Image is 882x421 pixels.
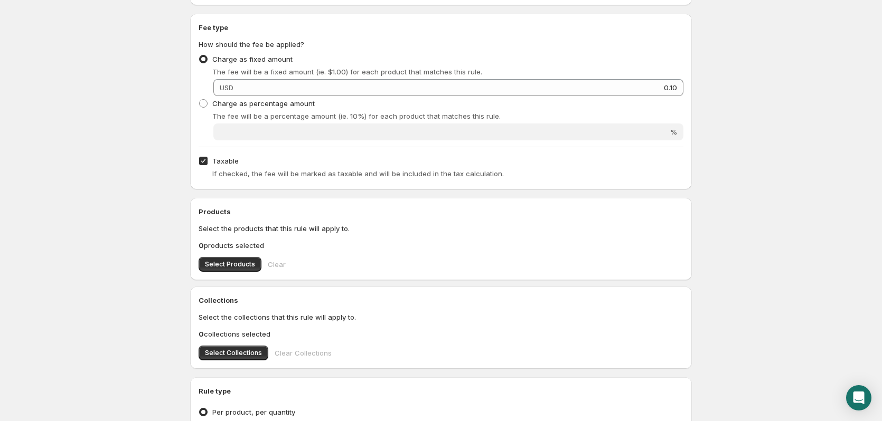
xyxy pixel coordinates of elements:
span: % [670,128,677,136]
b: 0 [199,330,204,338]
span: Select Collections [205,349,262,357]
b: 0 [199,241,204,250]
span: USD [220,83,233,92]
p: Select the products that this rule will apply to. [199,223,683,234]
h2: Collections [199,295,683,305]
p: The fee will be a percentage amount (ie. 10%) for each product that matches this rule. [212,111,683,121]
div: Open Intercom Messenger [846,385,871,410]
p: collections selected [199,329,683,339]
span: The fee will be a fixed amount (ie. $1.00) for each product that matches this rule. [212,68,482,76]
span: If checked, the fee will be marked as taxable and will be included in the tax calculation. [212,169,504,178]
button: Select Collections [199,346,268,360]
h2: Fee type [199,22,683,33]
p: products selected [199,240,683,251]
button: Select Products [199,257,261,272]
span: Charge as fixed amount [212,55,293,63]
span: Charge as percentage amount [212,99,315,108]
span: Select Products [205,260,255,269]
span: Taxable [212,157,239,165]
span: Per product, per quantity [212,408,295,416]
h2: Rule type [199,386,683,396]
span: How should the fee be applied? [199,40,304,49]
h2: Products [199,206,683,217]
p: Select the collections that this rule will apply to. [199,312,683,322]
